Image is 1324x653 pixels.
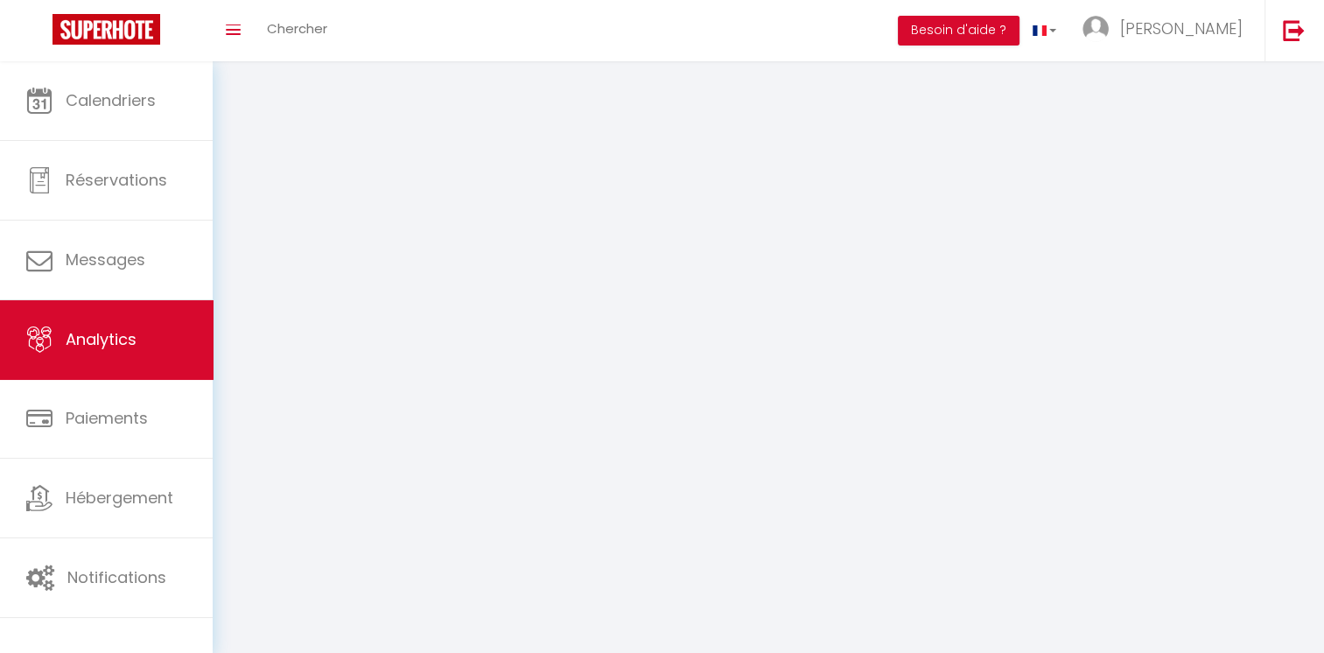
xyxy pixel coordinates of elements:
[66,249,145,270] span: Messages
[898,16,1019,46] button: Besoin d'aide ?
[66,328,137,350] span: Analytics
[14,7,67,60] button: Ouvrir le widget de chat LiveChat
[67,566,166,588] span: Notifications
[66,89,156,111] span: Calendriers
[66,407,148,429] span: Paiements
[1120,18,1243,39] span: [PERSON_NAME]
[53,14,160,45] img: Super Booking
[66,169,167,191] span: Réservations
[1283,19,1305,41] img: logout
[66,487,173,509] span: Hébergement
[267,19,327,38] span: Chercher
[1082,16,1109,42] img: ...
